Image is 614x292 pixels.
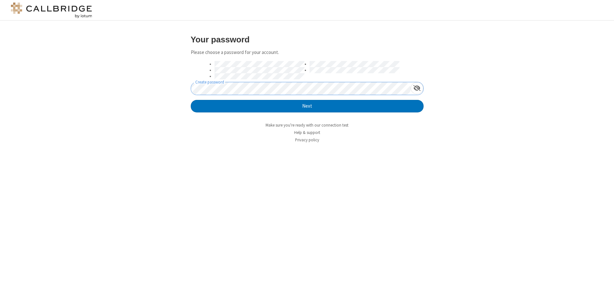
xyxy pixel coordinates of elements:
a: Help & support [294,130,320,135]
input: Create password [191,82,411,95]
a: Make sure you're ready with our connection test [266,122,348,128]
div: Show password [411,82,423,94]
h3: Your password [191,35,424,44]
img: logo@2x.png [10,3,93,18]
button: Next [191,100,424,113]
p: Please choose a password for your account. [191,49,424,56]
a: Privacy policy [295,137,319,143]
